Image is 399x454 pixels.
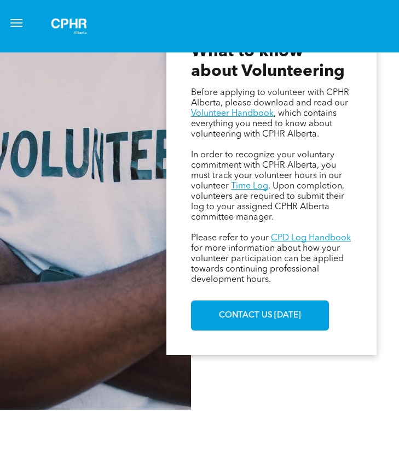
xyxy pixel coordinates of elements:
[215,305,305,326] span: CONTACT US [DATE]
[191,234,269,243] span: Please refer to your
[42,9,96,44] img: A white background with a few lines on it
[191,300,329,331] a: CONTACT US [DATE]
[191,244,344,284] span: for more information about how your volunteer participation can be applied towards continuing pro...
[191,109,337,139] span: , which contains everything you need to know about volunteering with CPHR Alberta.
[191,109,274,118] a: Volunteer Handbook
[191,89,349,108] span: Before applying to volunteer with CPHR Alberta, please download and read our
[191,151,342,191] span: In order to recognize your voluntary commitment with CPHR Alberta, you must track your volunteer ...
[271,234,351,243] a: CPD Log Handbook
[5,12,27,34] button: menu
[231,182,268,191] a: Time Log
